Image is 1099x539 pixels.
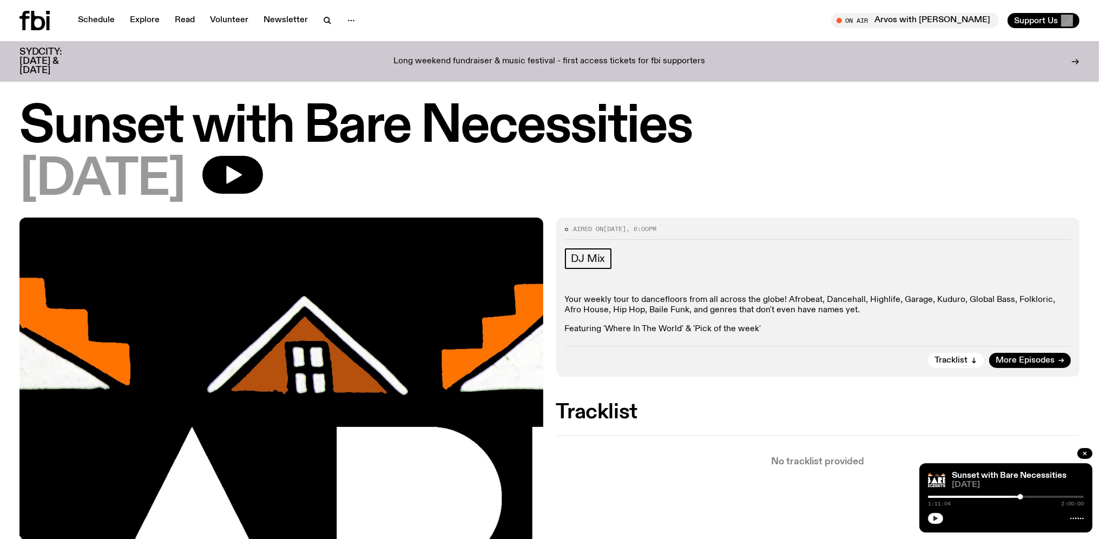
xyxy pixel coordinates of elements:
span: [DATE] [19,156,185,205]
span: Tracklist [935,357,968,365]
a: Volunteer [203,13,255,28]
span: 2:00:00 [1061,501,1084,507]
p: Featuring 'Where In The World' & 'Pick of the week' [565,324,1071,334]
button: On AirArvos with [PERSON_NAME] [831,13,999,28]
span: [DATE] [952,481,1084,489]
a: Explore [123,13,166,28]
span: Aired on [574,225,604,233]
span: DJ Mix [571,253,606,265]
p: No tracklist provided [556,457,1080,466]
span: Support Us [1014,16,1058,25]
h3: SYDCITY: [DATE] & [DATE] [19,48,89,75]
a: DJ Mix [565,248,612,269]
p: Long weekend fundraiser & music festival - first access tickets for fbi supporters [394,57,706,67]
span: , 6:00pm [627,225,657,233]
a: Read [168,13,201,28]
img: Bare Necessities [928,472,945,489]
a: Schedule [71,13,121,28]
h1: Sunset with Bare Necessities [19,103,1080,152]
span: More Episodes [996,357,1055,365]
span: 1:11:04 [928,501,951,507]
a: Sunset with Bare Necessities [952,471,1067,480]
p: Your weekly tour to dancefloors from all across the globe! Afrobeat, Dancehall, Highlife, Garage,... [565,295,1071,315]
a: More Episodes [989,353,1071,368]
span: [DATE] [604,225,627,233]
h2: Tracklist [556,403,1080,422]
button: Support Us [1008,13,1080,28]
a: Newsletter [257,13,314,28]
button: Tracklist [928,353,984,368]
